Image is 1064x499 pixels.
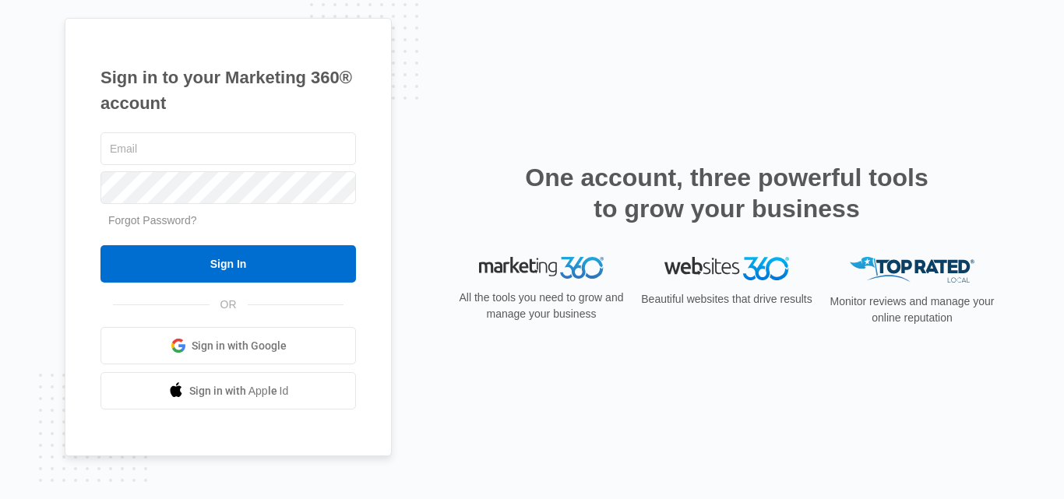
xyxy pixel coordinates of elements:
p: Monitor reviews and manage your online reputation [825,293,999,326]
p: All the tools you need to grow and manage your business [454,290,629,322]
a: Forgot Password? [108,214,197,227]
img: Marketing 360 [479,257,604,279]
h1: Sign in to your Marketing 360® account [100,65,356,116]
input: Email [100,132,356,165]
p: Beautiful websites that drive results [639,291,814,307]
img: Top Rated Local [850,257,974,283]
a: Sign in with Apple Id [100,372,356,409]
input: Sign In [100,245,356,283]
a: Sign in with Google [100,327,356,364]
img: Websites 360 [664,257,789,279]
span: Sign in with Apple Id [189,383,289,399]
span: OR [210,297,248,313]
span: Sign in with Google [192,338,287,354]
h2: One account, three powerful tools to grow your business [520,162,933,224]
